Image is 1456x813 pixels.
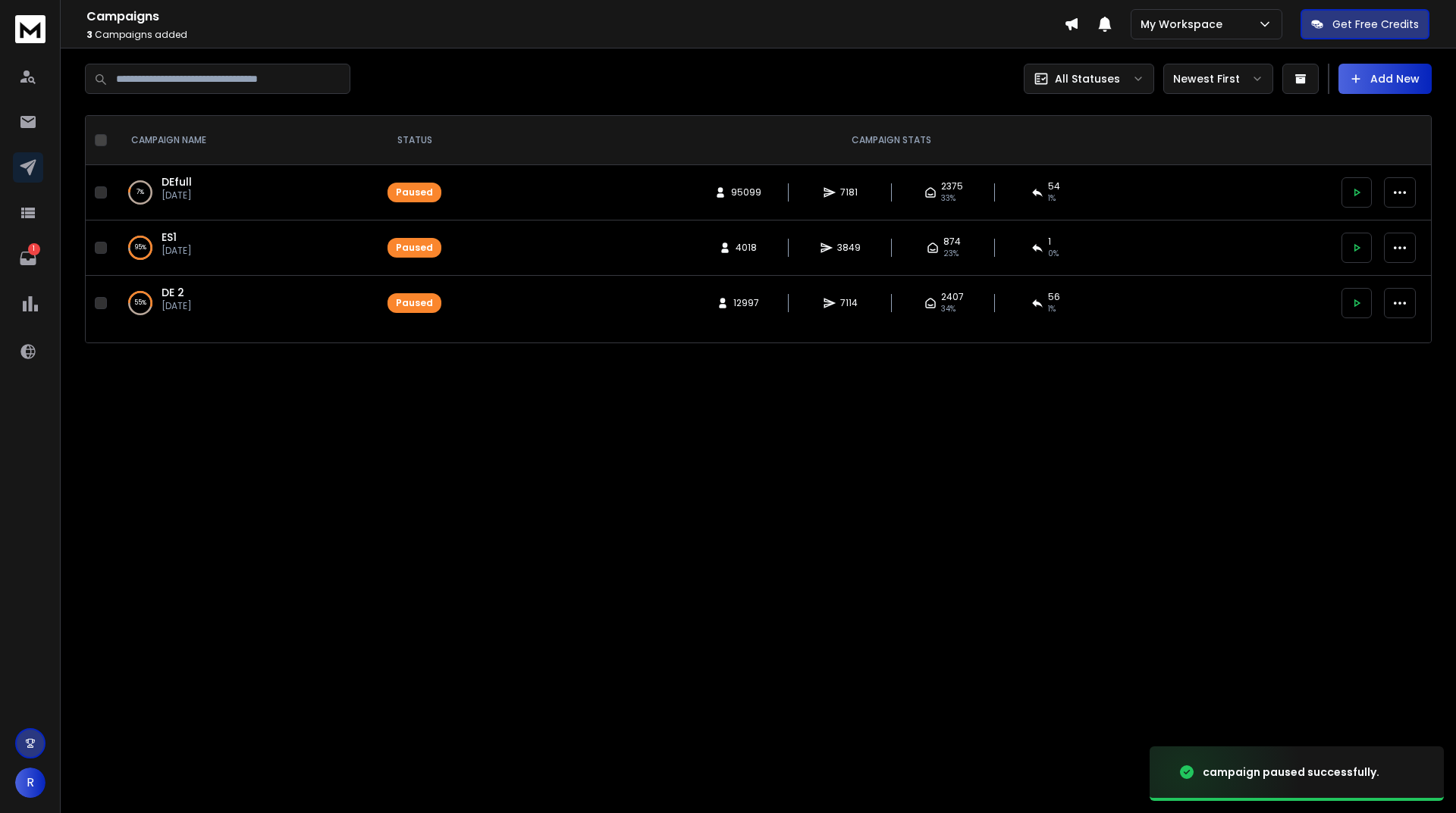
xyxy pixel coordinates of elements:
p: Get Free Credits [1332,17,1419,32]
td: 7%DEfull[DATE] [113,165,378,220]
p: 55 % [134,295,146,311]
div: Paused [396,186,433,199]
span: 56 [1048,291,1060,303]
span: 1 % [1048,303,1056,315]
p: [DATE] [162,245,192,257]
button: R [15,768,45,798]
div: Paused [396,242,433,254]
button: Get Free Credits [1301,9,1429,39]
p: 7 % [136,185,144,200]
p: My Workspace [1141,17,1228,32]
button: Add New [1338,64,1432,94]
span: 874 [943,236,961,248]
th: STATUS [378,116,450,165]
h1: Campaigns [86,8,1064,26]
p: [DATE] [162,189,192,202]
span: 7181 [840,186,858,199]
a: DEfull [162,174,192,189]
a: 1 [13,243,43,274]
td: 55%DE 2[DATE] [113,276,378,331]
span: 33 % [941,192,955,205]
button: Newest First [1163,64,1273,94]
span: 2407 [941,291,964,303]
div: campaign paused successfully. [1203,765,1379,780]
span: 4018 [736,242,757,254]
span: 95099 [731,186,761,199]
span: 34 % [941,303,955,315]
th: CAMPAIGN STATS [450,116,1332,165]
th: CAMPAIGN NAME [113,116,378,165]
p: [DATE] [162,300,192,312]
a: DE 2 [162,285,184,300]
span: 54 [1048,180,1060,192]
span: 7114 [840,297,858,309]
span: 23 % [943,248,959,260]
p: Campaigns added [86,29,1064,41]
p: 1 [28,243,40,255]
p: All Statuses [1055,71,1120,86]
td: 95%ES1[DATE] [113,220,378,276]
span: 1 [1048,236,1051,248]
div: Paused [396,297,433,309]
span: 0 % [1048,248,1059,260]
span: 3 [86,28,93,41]
span: 2375 [941,180,963,192]
span: 12997 [733,297,759,309]
p: 95 % [135,240,146,255]
a: ES1 [162,230,177,245]
img: logo [15,15,45,43]
span: 1 % [1048,192,1056,205]
span: 3849 [837,242,861,254]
